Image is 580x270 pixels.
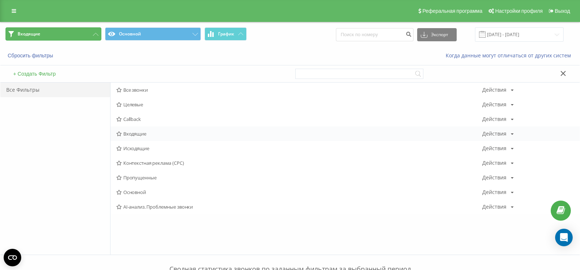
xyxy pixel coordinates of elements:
span: Входящие [18,31,40,37]
span: Входящие [116,131,482,136]
div: Все Фильтры [0,83,110,97]
button: Сбросить фильтры [5,52,57,59]
span: Пропущенные [116,175,482,180]
span: Все звонки [116,87,482,92]
div: Действия [482,190,506,195]
span: Настройки профиля [495,8,543,14]
span: AI-анализ. Проблемные звонки [116,204,482,209]
button: Закрыть [558,70,569,78]
div: Действия [482,160,506,166]
div: Действия [482,87,506,92]
div: Действия [482,204,506,209]
div: Действия [482,175,506,180]
span: Callback [116,117,482,122]
button: График [205,27,247,41]
div: Действия [482,146,506,151]
button: Входящие [5,27,101,41]
input: Поиск по номеру [336,28,414,41]
a: Когда данные могут отличаться от других систем [446,52,575,59]
div: Open Intercom Messenger [555,229,573,246]
span: Основной [116,190,482,195]
span: Выход [555,8,570,14]
span: Целевые [116,102,482,107]
span: График [218,31,234,37]
button: Open CMP widget [4,249,21,266]
div: Действия [482,102,506,107]
div: Действия [482,117,506,122]
div: Действия [482,131,506,136]
button: + Создать Фильтр [11,71,58,77]
span: Реферальная программа [422,8,482,14]
button: Экспорт [417,28,457,41]
span: Контекстная реклама (CPC) [116,160,482,166]
span: Исходящие [116,146,482,151]
button: Основной [105,27,201,41]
